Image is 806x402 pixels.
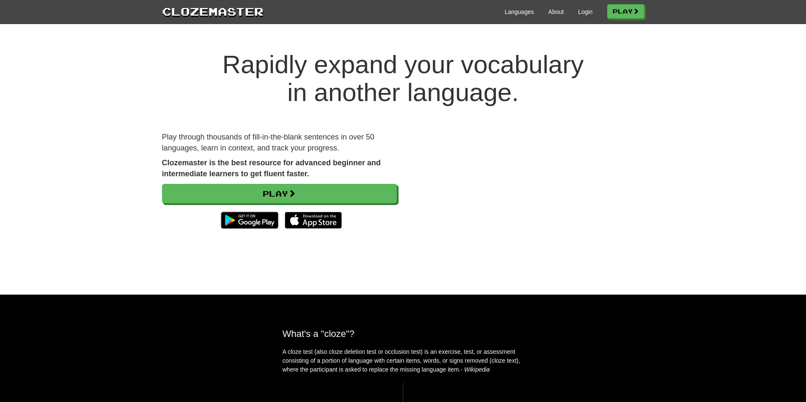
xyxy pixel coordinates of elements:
[162,184,397,203] a: Play
[283,328,524,339] h2: What's a "cloze"?
[283,347,524,374] p: A cloze test (also cloze deletion test or occlusion test) is an exercise, test, or assessment con...
[217,208,282,233] img: Get it on Google Play
[162,132,397,153] p: Play through thousands of fill-in-the-blank sentences in over 50 languages, learn in context, and...
[162,159,381,178] strong: Clozemaster is the best resource for advanced beginner and intermediate learners to get fluent fa...
[548,8,564,16] a: About
[505,8,534,16] a: Languages
[461,366,490,373] em: - Wikipedia
[607,4,644,19] a: Play
[285,212,342,229] img: Download_on_the_App_Store_Badge_US-UK_135x40-25178aeef6eb6b83b96f5f2d004eda3bffbb37122de64afbaef7...
[578,8,592,16] a: Login
[162,3,264,19] a: Clozemaster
